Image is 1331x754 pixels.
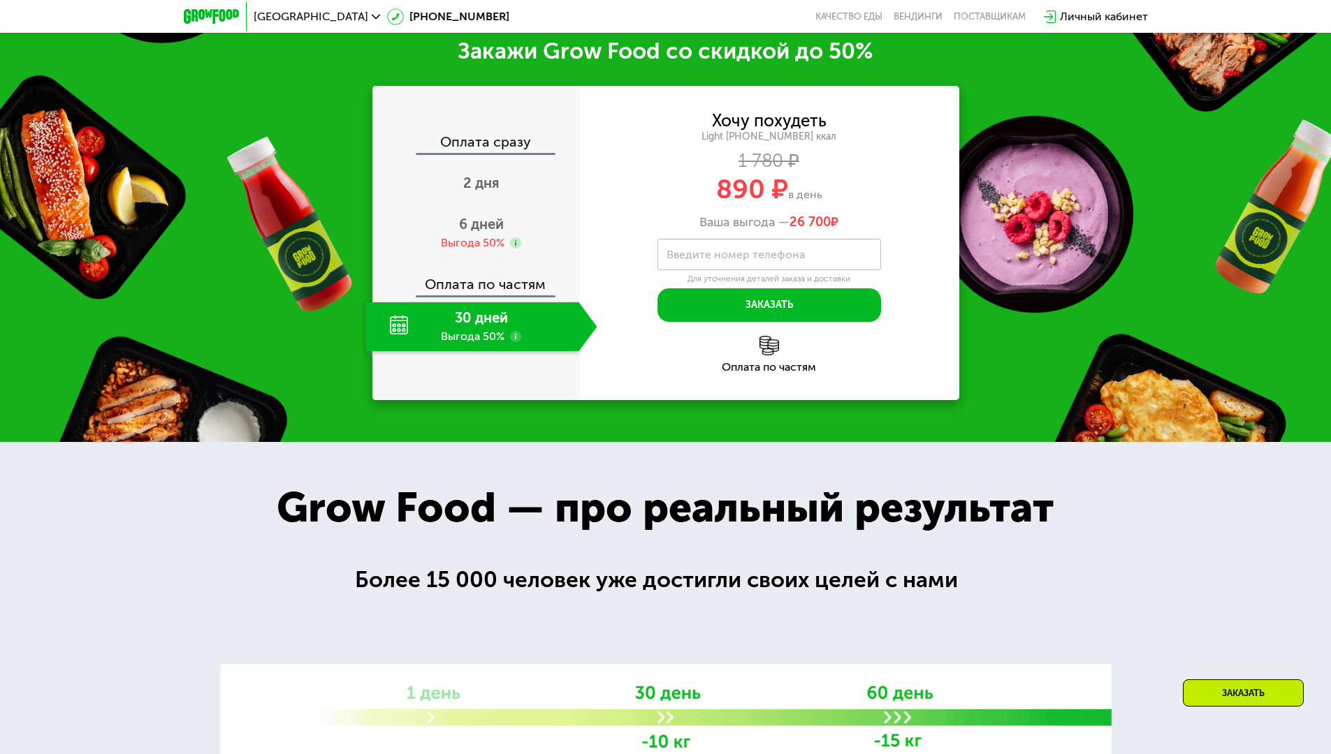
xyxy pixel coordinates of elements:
[815,11,882,22] a: Качество еды
[716,173,788,205] span: 890 ₽
[657,288,881,322] button: Заказать
[579,131,959,143] div: Light [PHONE_NUMBER] ккал
[788,188,822,201] span: в день
[1183,679,1304,707] div: Заказать
[387,8,509,25] a: [PHONE_NUMBER]
[463,175,500,191] span: 2 дня
[374,135,579,153] div: Оплата сразу
[355,563,976,597] div: Более 15 000 человек уже достигли своих целей с нами
[441,235,504,251] div: Выгода 50%
[667,251,805,258] label: Введите номер телефона
[579,215,959,230] div: Ваша выгода —
[459,216,504,232] span: 6 дней
[254,11,368,22] span: [GEOGRAPHIC_DATA]
[1060,8,1148,25] div: Личный кабинет
[657,274,881,285] div: Для уточнения деталей заказа и доставки
[712,113,827,128] div: Хочу похудеть
[579,362,959,373] div: Оплата по частям
[954,11,1026,22] div: поставщикам
[374,263,579,295] div: Оплата по частям
[790,214,831,230] span: 26 700
[246,476,1084,539] div: Grow Food — про реальный результат
[759,336,779,355] img: l6xcnZfty9opOoJh.png
[894,11,943,22] a: Вендинги
[579,154,959,169] div: 1 780 ₽
[790,215,838,230] span: ₽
